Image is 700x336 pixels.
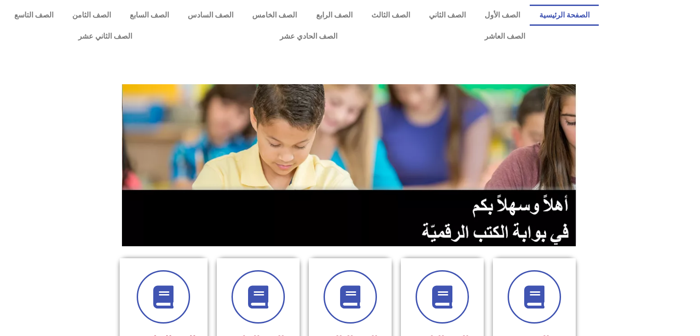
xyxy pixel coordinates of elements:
a: الصف السابع [120,5,178,26]
a: الصفحة الرئيسية [530,5,599,26]
a: الصف الأول [475,5,530,26]
a: الصف الثالث [362,5,419,26]
a: الصف الرابع [307,5,362,26]
a: الصف الخامس [243,5,307,26]
a: الصف العاشر [411,26,599,47]
a: الصف الثامن [63,5,120,26]
a: الصف الثاني [419,5,475,26]
a: الصف التاسع [5,5,63,26]
a: الصف السادس [179,5,243,26]
a: الصف الثاني عشر [5,26,206,47]
a: الصف الحادي عشر [206,26,411,47]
